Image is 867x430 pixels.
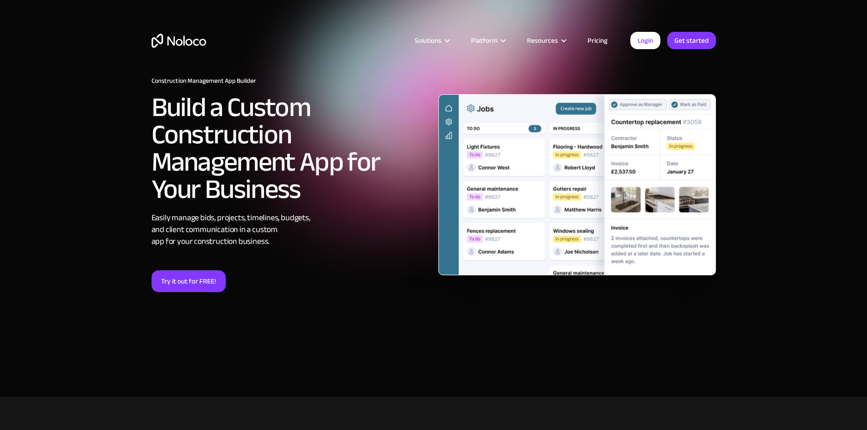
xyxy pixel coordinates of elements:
[415,35,441,46] div: Solutions
[152,270,226,292] a: Try it out for FREE!
[516,35,576,46] div: Resources
[667,32,716,49] a: Get started
[527,35,558,46] div: Resources
[460,35,516,46] div: Platform
[152,212,429,248] div: Easily manage bids, projects, timelines, budgets, and client communication in a custom app for yo...
[152,94,429,203] h2: Build a Custom Construction Management App for Your Business
[576,35,619,46] a: Pricing
[630,32,660,49] a: Login
[152,34,206,48] a: home
[471,35,497,46] div: Platform
[403,35,460,46] div: Solutions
